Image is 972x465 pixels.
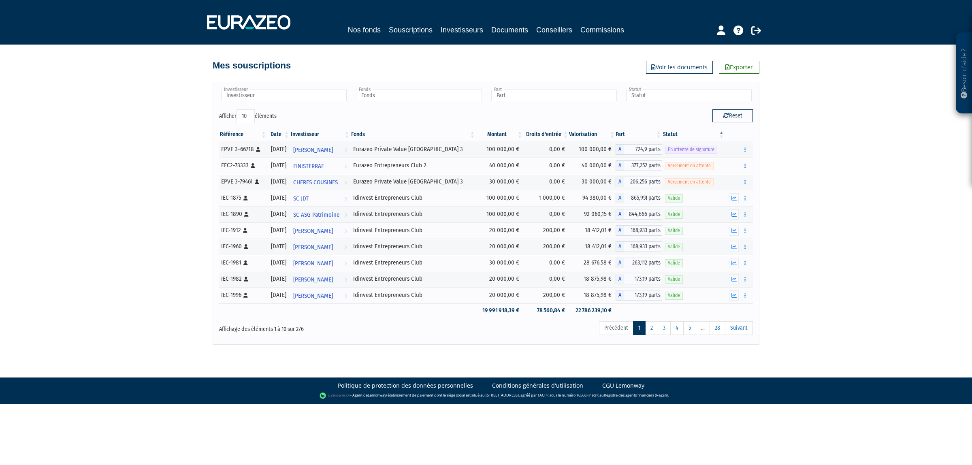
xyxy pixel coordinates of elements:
[670,321,684,335] a: 4
[569,206,616,222] td: 92 060,15 €
[633,321,646,335] a: 1
[221,145,264,154] div: EPVE 3-66718
[221,194,264,202] div: IEC-1875
[350,128,476,141] th: Fonds: activer pour trier la colonne par ordre croissant
[616,209,624,220] span: A
[719,61,759,74] a: Exporter
[476,287,523,303] td: 20 000,00 €
[293,256,333,271] span: [PERSON_NAME]
[389,24,433,37] a: Souscriptions
[616,258,624,268] span: A
[344,207,347,222] i: Voir l'investisseur
[616,144,624,155] span: A
[251,163,255,168] i: [Français] Personne physique
[616,274,662,284] div: A - Idinvest Entrepreneurs Club
[290,271,350,287] a: [PERSON_NAME]
[665,178,714,186] span: Versement en attente
[290,206,350,222] a: SC ASG Patrimoine
[646,61,713,74] a: Voir les documents
[290,128,350,141] th: Investisseur: activer pour trier la colonne par ordre croissant
[616,225,662,236] div: A - Idinvest Entrepreneurs Club
[344,191,347,206] i: Voir l'investisseur
[476,222,523,239] td: 20 000,00 €
[8,392,964,400] div: - Agent de (établissement de paiement dont le siège social est situé au [STREET_ADDRESS], agréé p...
[270,226,287,235] div: [DATE]
[237,109,255,123] select: Afficheréléments
[338,382,473,390] a: Politique de protection des données personnelles
[293,143,333,158] span: [PERSON_NAME]
[523,287,569,303] td: 200,00 €
[569,271,616,287] td: 18 875,98 €
[624,274,662,284] span: 173,19 parts
[604,392,668,398] a: Registre des agents financiers (Regafi)
[219,109,277,123] label: Afficher éléments
[624,258,662,268] span: 263,112 parts
[616,128,662,141] th: Part: activer pour trier la colonne par ordre croissant
[665,162,714,170] span: Versement en attente
[290,174,350,190] a: CHERES COUSINES
[353,226,473,235] div: Idinvest Entrepreneurs Club
[523,271,569,287] td: 0,00 €
[959,37,969,110] p: Besoin d'aide ?
[293,159,324,174] span: FINISTERRAE
[244,212,249,217] i: [Français] Personne physique
[616,290,624,301] span: A
[662,128,725,141] th: Statut : activer pour trier la colonne par ordre d&eacute;croissant
[665,227,683,235] span: Valide
[476,190,523,206] td: 100 000,00 €
[476,128,523,141] th: Montant: activer pour trier la colonne par ordre croissant
[569,141,616,158] td: 100 000,00 €
[344,175,347,190] i: Voir l'investisseur
[569,303,616,318] td: 22 786 239,10 €
[293,207,339,222] span: SC ASG Patrimoine
[580,24,624,36] a: Commissions
[293,175,338,190] span: CHERES COUSINES
[569,158,616,174] td: 40 000,00 €
[270,210,287,218] div: [DATE]
[290,190,350,206] a: SC JDT
[523,158,569,174] td: 0,00 €
[616,193,662,203] div: A - Idinvest Entrepreneurs Club
[353,258,473,267] div: Idinvest Entrepreneurs Club
[476,158,523,174] td: 40 000,00 €
[293,224,333,239] span: [PERSON_NAME]
[293,288,333,303] span: [PERSON_NAME]
[569,255,616,271] td: 28 676,58 €
[213,61,291,70] h4: Mes souscriptions
[624,241,662,252] span: 168,933 parts
[616,225,624,236] span: A
[320,392,351,400] img: logo-lemonway.png
[368,392,386,398] a: Lemonway
[270,145,287,154] div: [DATE]
[353,242,473,251] div: Idinvest Entrepreneurs Club
[523,222,569,239] td: 200,00 €
[221,258,264,267] div: IEC-1981
[290,158,350,174] a: FINISTERRAE
[569,174,616,190] td: 30 000,00 €
[523,206,569,222] td: 0,00 €
[616,258,662,268] div: A - Idinvest Entrepreneurs Club
[616,241,662,252] div: A - Idinvest Entrepreneurs Club
[725,321,753,335] a: Suivant
[270,258,287,267] div: [DATE]
[624,193,662,203] span: 865,951 parts
[344,224,347,239] i: Voir l'investisseur
[616,160,662,171] div: A - Eurazeo Entrepreneurs Club 2
[270,242,287,251] div: [DATE]
[221,275,264,283] div: IEC-1982
[344,256,347,271] i: Voir l'investisseur
[476,174,523,190] td: 30 000,00 €
[270,275,287,283] div: [DATE]
[624,144,662,155] span: 724,9 parts
[344,272,347,287] i: Voir l'investisseur
[665,194,683,202] span: Valide
[665,292,683,299] span: Valide
[569,222,616,239] td: 18 412,01 €
[624,160,662,171] span: 377,252 parts
[616,177,624,187] span: A
[207,15,290,30] img: 1732889491-logotype_eurazeo_blanc_rvb.png
[645,321,658,335] a: 2
[683,321,696,335] a: 5
[476,239,523,255] td: 20 000,00 €
[523,190,569,206] td: 1 000,00 €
